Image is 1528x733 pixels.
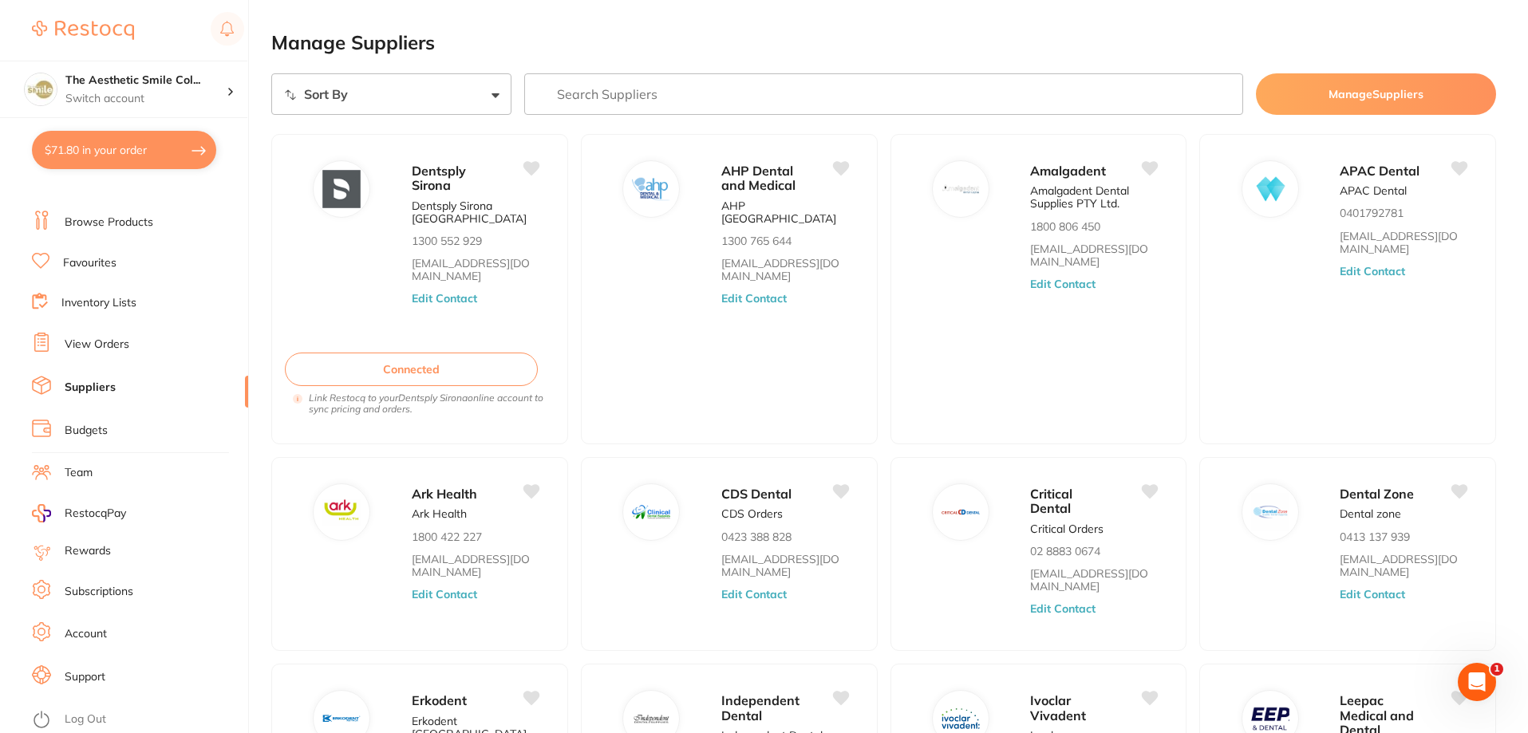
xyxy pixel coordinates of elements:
[1030,522,1104,535] p: Critical Orders
[412,163,466,193] span: Dentsply Sirona
[1030,163,1106,179] span: Amalgadent
[1030,545,1100,558] p: 02 8883 0674
[1340,507,1401,520] p: Dental zone
[32,504,51,522] img: RestocqPay
[412,530,482,543] p: 1800 422 227
[32,504,126,522] a: RestocqPay
[65,337,129,353] a: View Orders
[1340,230,1467,255] a: [EMAIL_ADDRESS][DOMAIN_NAME]
[65,584,133,600] a: Subscriptions
[323,493,361,531] img: Ark Health
[32,707,243,733] button: Log Out
[65,215,153,231] a: Browse Products
[1340,207,1404,219] p: 0401792781
[65,423,108,439] a: Budgets
[65,711,106,727] a: Log Out
[65,669,105,685] a: Support
[32,131,216,169] button: $71.80 in your order
[1030,220,1100,233] p: 1800 806 450
[632,170,670,208] img: AHP Dental and Medical
[721,588,787,601] button: Edit Contact
[1030,692,1086,723] span: Ivoclar Vivadent
[61,295,136,311] a: Inventory Lists
[524,73,1244,115] input: Search Suppliers
[412,292,477,305] button: Edit Contact
[1340,553,1467,578] a: [EMAIL_ADDRESS][DOMAIN_NAME]
[721,486,792,502] span: CDS Dental
[65,73,227,89] h4: The Aesthetic Smile Collective
[25,73,57,105] img: The Aesthetic Smile Collective
[721,530,792,543] p: 0423 388 828
[1458,663,1496,701] iframe: Intercom live chat
[412,199,539,225] p: Dentsply Sirona [GEOGRAPHIC_DATA]
[1030,602,1096,615] button: Edit Contact
[32,21,134,40] img: Restocq Logo
[412,588,477,601] button: Edit Contact
[285,353,539,386] button: Connected
[412,507,467,520] p: Ark Health
[65,626,107,642] a: Account
[412,553,539,578] a: [EMAIL_ADDRESS][DOMAIN_NAME]
[65,380,116,396] a: Suppliers
[65,506,126,522] span: RestocqPay
[721,199,848,225] p: AHP [GEOGRAPHIC_DATA]
[412,234,482,247] p: 1300 552 929
[412,257,539,282] a: [EMAIL_ADDRESS][DOMAIN_NAME]
[1340,163,1419,179] span: APAC Dental
[412,486,477,502] span: Ark Health
[721,553,848,578] a: [EMAIL_ADDRESS][DOMAIN_NAME]
[721,163,796,193] span: AHP Dental and Medical
[1030,184,1157,210] p: Amalgadent Dental Supplies PTY Ltd.
[721,234,792,247] p: 1300 765 644
[942,493,980,531] img: Critical Dental
[632,493,670,531] img: CDS Dental
[271,32,1496,54] h2: Manage Suppliers
[942,170,980,208] img: Amalgadent
[1030,567,1157,593] a: [EMAIL_ADDRESS][DOMAIN_NAME]
[721,257,848,282] a: [EMAIL_ADDRESS][DOMAIN_NAME]
[65,465,93,481] a: Team
[1340,486,1414,502] span: Dental Zone
[721,292,787,305] button: Edit Contact
[412,692,467,708] span: Erkodent
[1251,493,1289,531] img: Dental Zone
[1340,265,1405,278] button: Edit Contact
[323,170,361,208] img: Dentsply Sirona
[1030,278,1096,290] button: Edit Contact
[65,91,227,107] p: Switch account
[1030,242,1157,268] a: [EMAIL_ADDRESS][DOMAIN_NAME]
[63,255,116,271] a: Favourites
[721,692,800,723] span: Independent Dental
[1340,184,1407,197] p: APAC Dental
[1256,73,1496,115] button: ManageSuppliers
[32,12,134,49] a: Restocq Logo
[721,507,783,520] p: CDS Orders
[309,392,547,415] i: Link Restocq to your Dentsply Sirona online account to sync pricing and orders.
[1490,663,1503,676] span: 1
[1030,486,1072,516] span: Critical Dental
[65,543,111,559] a: Rewards
[1251,170,1289,208] img: APAC Dental
[1340,530,1410,543] p: 0413 137 939
[1340,588,1405,601] button: Edit Contact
